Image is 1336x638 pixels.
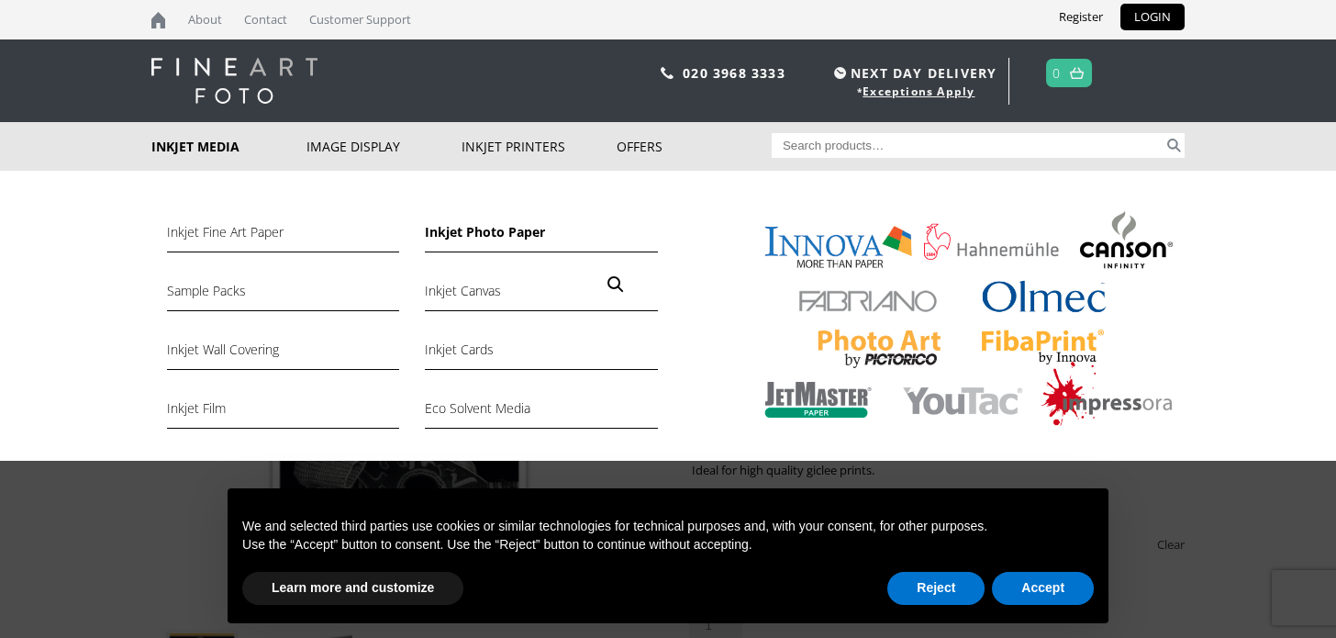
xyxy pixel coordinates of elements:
[1120,4,1185,30] a: LOGIN
[306,122,462,171] a: Image Display
[992,572,1094,605] button: Accept
[772,133,1164,158] input: Search products…
[599,268,632,301] a: View full-screen image gallery
[151,122,306,171] a: Inkjet Media
[683,64,785,82] a: 020 3968 3333
[425,221,657,252] a: Inkjet Photo Paper
[167,339,399,370] a: Inkjet Wall Covering
[242,572,463,605] button: Learn more and customize
[462,122,617,171] a: Inkjet Printers
[1070,67,1084,79] img: basket.svg
[425,339,657,370] a: Inkjet Cards
[887,572,985,605] button: Reject
[167,397,399,429] a: Inkjet Film
[741,207,1185,437] img: Inkjet-Media_brands-from-fine-art-foto-3.jpg
[834,67,846,79] img: time.svg
[1045,4,1117,30] a: Register
[425,280,657,311] a: Inkjet Canvas
[151,58,317,104] img: logo-white.svg
[167,280,399,311] a: Sample Packs
[617,122,772,171] a: Offers
[1052,60,1061,86] a: 0
[167,221,399,252] a: Inkjet Fine Art Paper
[661,67,674,79] img: phone.svg
[425,397,657,429] a: Eco Solvent Media
[242,536,1094,554] p: Use the “Accept” button to consent. Use the “Reject” button to continue without accepting.
[1163,133,1185,158] button: Search
[242,518,1094,536] p: We and selected third parties use cookies or similar technologies for technical purposes and, wit...
[863,84,974,99] a: Exceptions Apply
[829,62,996,84] span: NEXT DAY DELIVERY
